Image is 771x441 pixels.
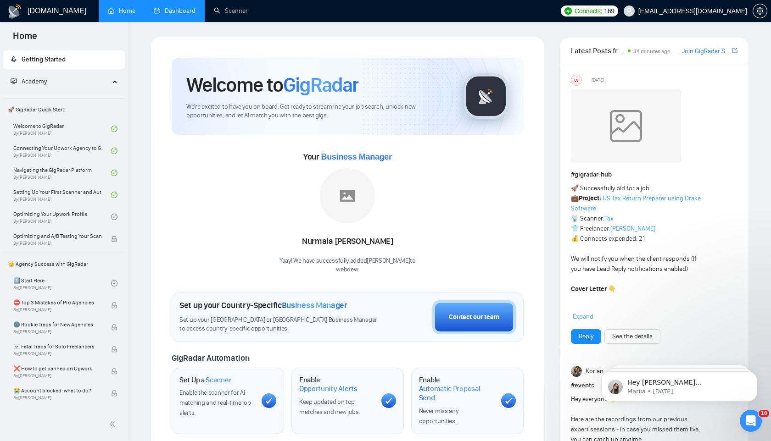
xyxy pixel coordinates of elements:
[571,75,581,85] div: US
[282,300,347,310] span: Business Manager
[214,7,248,15] a: searchScanner
[571,45,625,56] span: Latest Posts from the GigRadar Community
[11,77,47,85] span: Academy
[111,280,117,287] span: check-circle
[3,50,125,69] li: Getting Started
[186,103,448,120] span: We're excited to have you on board. Get ready to streamline your job search, unlock new opportuni...
[4,100,124,119] span: 🚀 GigRadar Quick Start
[633,48,670,55] span: 34 minutes ago
[13,298,101,307] span: ⛔ Top 3 Mistakes of Pro Agencies
[111,368,117,375] span: lock
[109,419,118,429] span: double-left
[279,234,416,249] div: Nurmala [PERSON_NAME]
[13,386,101,395] span: 😭 Account blocked: what to do?
[179,316,381,333] span: Set up your [GEOGRAPHIC_DATA] or [GEOGRAPHIC_DATA] Business Manager to access country-specific op...
[111,148,117,154] span: check-circle
[571,89,681,163] img: weqQh+iSagEgQAAAABJRU5ErkJggg==
[179,300,347,310] h1: Set up your Country-Specific
[6,29,45,49] span: Home
[740,410,762,432] iframe: Intercom live chat
[13,307,101,313] span: By [PERSON_NAME]
[111,346,117,353] span: lock
[463,73,509,119] img: gigradar-logo.png
[13,342,101,351] span: ☠️ Fatal Traps for Solo Freelancers
[179,389,251,417] span: Enable the scanner for AI matching and real-time job alerts.
[419,384,494,402] span: Automatic Proposal Send
[419,407,458,425] span: Never miss any opportunities.
[154,7,196,15] a: dashboardDashboard
[571,285,616,293] strong: Cover Letter 👇
[111,214,117,220] span: check-circle
[13,119,111,139] a: Welcome to GigRadarBy[PERSON_NAME]
[321,152,391,161] span: Business Manager
[320,168,375,223] img: placeholder.png
[587,352,771,416] iframe: Intercom notifications message
[303,152,392,162] span: Your
[732,47,737,54] span: export
[732,46,737,55] a: export
[571,170,737,180] h1: # gigradar-hub
[111,324,117,331] span: lock
[759,410,769,417] span: 10
[172,353,249,363] span: GigRadar Automation
[586,366,603,376] span: Korlan
[13,207,111,227] a: Optimizing Your Upwork ProfileBy[PERSON_NAME]
[682,46,730,56] a: Join GigRadar Slack Community
[610,225,655,232] a: [PERSON_NAME]
[22,55,66,63] span: Getting Started
[299,398,360,416] span: Keep updated on top matches and new jobs.
[299,384,358,393] span: Opportunity Alerts
[13,373,101,379] span: By [PERSON_NAME]
[575,6,602,16] span: Connects:
[571,194,701,212] a: US Tax Return Preparer using Drake Software
[419,375,494,402] h1: Enable
[604,215,614,222] a: Tax
[13,329,101,335] span: By [PERSON_NAME]
[753,7,767,15] a: setting
[571,329,601,344] button: Reply
[13,320,101,329] span: 🌚 Rookie Traps for New Agencies
[111,170,117,176] span: check-circle
[604,329,660,344] button: See the details
[753,7,767,15] span: setting
[111,302,117,309] span: lock
[283,72,358,97] span: GigRadar
[108,7,135,15] a: homeHome
[13,141,111,161] a: Connecting Your Upwork Agency to GigRadarBy[PERSON_NAME]
[13,185,111,205] a: Setting Up Your First Scanner and Auto-BidderBy[PERSON_NAME]
[279,257,416,274] div: Yaay! We have successfully added [PERSON_NAME] to
[111,192,117,198] span: check-circle
[11,78,17,84] span: fund-projection-screen
[449,312,499,322] div: Contact our team
[279,265,416,274] p: webdew .
[111,390,117,397] span: lock
[432,300,516,334] button: Contact our team
[13,364,101,373] span: ❌ How to get banned on Upwork
[13,241,101,246] span: By [PERSON_NAME]
[579,331,593,342] a: Reply
[179,375,231,385] h1: Set Up a
[11,56,17,62] span: rocket
[753,4,767,18] button: setting
[206,375,231,385] span: Scanner
[564,7,572,15] img: upwork-logo.png
[571,380,737,391] h1: # events
[299,375,374,393] h1: Enable
[111,236,117,242] span: lock
[13,273,111,293] a: 1️⃣ Start HereBy[PERSON_NAME]
[22,77,47,85] span: Academy
[111,126,117,132] span: check-circle
[612,331,653,342] a: See the details
[13,163,111,183] a: Navigating the GigRadar PlatformBy[PERSON_NAME]
[592,76,604,84] span: [DATE]
[573,313,593,320] span: Expand
[13,232,101,241] span: Optimizing and A/B Testing Your Scanner for Better Results
[7,4,22,19] img: logo
[626,8,632,14] span: user
[579,194,601,202] strong: Project:
[571,366,582,377] img: Korlan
